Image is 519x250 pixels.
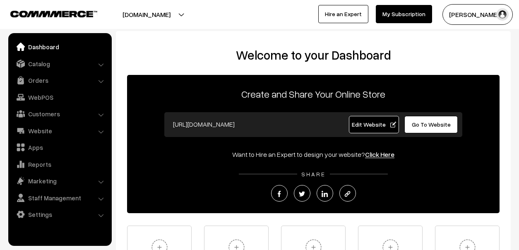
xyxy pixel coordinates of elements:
button: [DOMAIN_NAME] [94,4,199,25]
a: Reports [10,157,109,172]
img: user [496,8,509,21]
a: Click Here [365,150,394,159]
a: Go To Website [404,116,458,133]
a: Apps [10,140,109,155]
span: Edit Website [352,121,396,128]
span: SHARE [297,171,330,178]
div: Want to Hire an Expert to design your website? [127,149,500,159]
a: WebPOS [10,90,109,105]
h2: Welcome to your Dashboard [124,48,502,62]
a: Website [10,123,109,138]
button: [PERSON_NAME]… [442,4,513,25]
a: Orders [10,73,109,88]
a: COMMMERCE [10,8,83,18]
a: Edit Website [349,116,399,133]
a: Marketing [10,173,109,188]
a: Customers [10,106,109,121]
a: Hire an Expert [318,5,368,23]
a: Catalog [10,56,109,71]
p: Create and Share Your Online Store [127,87,500,101]
a: Staff Management [10,190,109,205]
a: My Subscription [376,5,432,23]
a: Settings [10,207,109,222]
img: COMMMERCE [10,11,97,17]
a: Dashboard [10,39,109,54]
span: Go To Website [412,121,451,128]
